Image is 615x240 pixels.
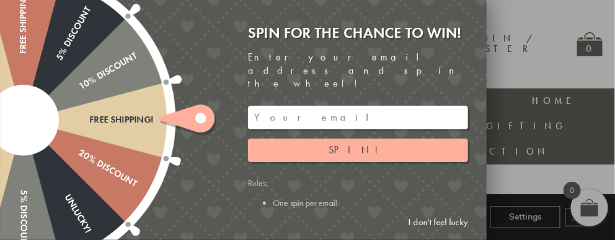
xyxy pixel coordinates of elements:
[402,211,474,234] a: I don't feel lucky
[329,144,387,156] span: Spin!
[19,5,93,122] div: 5% Discount
[248,178,468,208] div: Rules:
[248,51,468,90] div: Enter your email address and spin the wheel!
[20,51,138,125] div: 10% Discount
[248,23,468,42] div: Spin for the chance to win!
[248,139,468,162] button: Spin!
[20,116,138,190] div: 20% Discount
[19,118,93,235] div: Unlucky!
[273,197,468,208] li: One spin per email
[24,114,154,125] div: Free shipping!
[248,106,468,129] input: Your email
